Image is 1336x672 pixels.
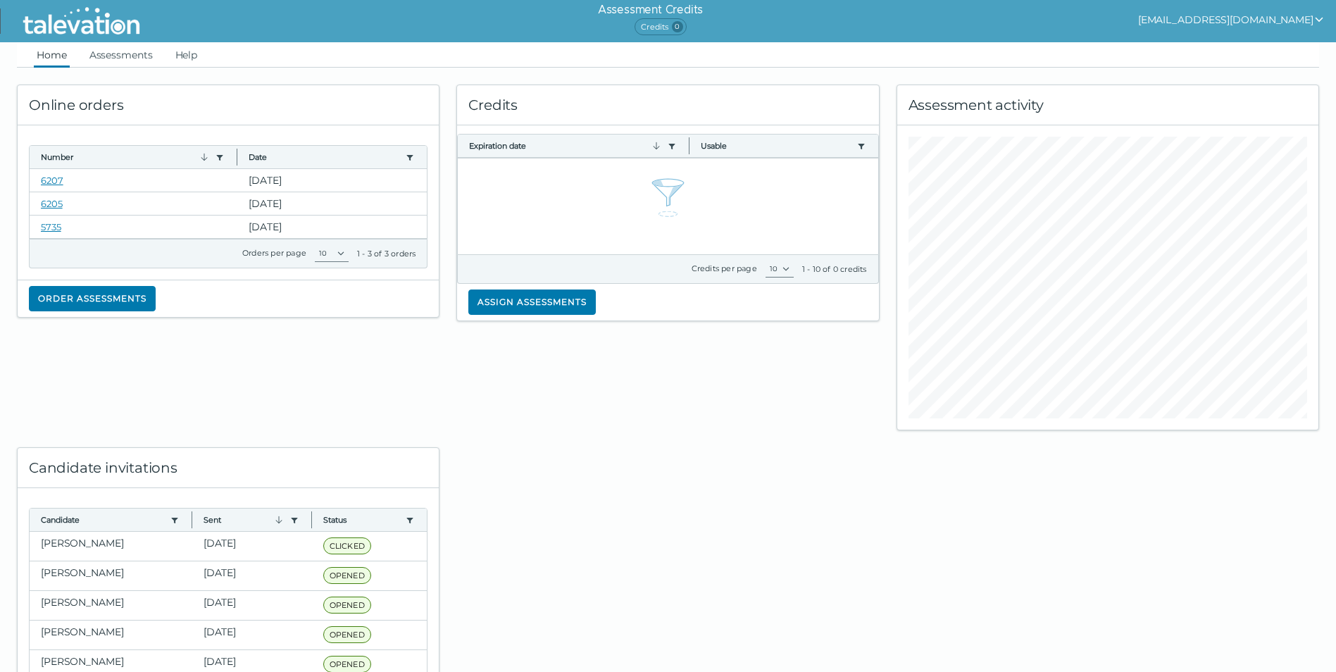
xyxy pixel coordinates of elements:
clr-dg-cell: [DATE] [237,216,427,238]
label: Orders per page [242,248,306,258]
div: Online orders [18,85,439,125]
button: Date [249,151,400,163]
button: Usable [701,140,851,151]
a: 6207 [41,175,63,186]
span: 0 [672,21,683,32]
span: OPENED [323,626,371,643]
button: Expiration date [469,140,662,151]
a: Help [173,42,201,68]
clr-dg-cell: [DATE] [192,561,312,590]
button: show user actions [1138,11,1325,28]
button: Column resize handle [232,142,242,172]
clr-dg-cell: [PERSON_NAME] [30,621,192,649]
div: Candidate invitations [18,448,439,488]
button: Column resize handle [307,504,316,535]
clr-dg-cell: [DATE] [237,169,427,192]
span: Credits [635,18,686,35]
clr-dg-cell: [DATE] [192,591,312,620]
clr-dg-cell: [DATE] [192,621,312,649]
span: CLICKED [323,537,371,554]
clr-dg-cell: [PERSON_NAME] [30,591,192,620]
clr-dg-cell: [DATE] [192,532,312,561]
button: Column resize handle [187,504,196,535]
a: 6205 [41,198,63,209]
button: Sent [204,514,285,525]
button: Order assessments [29,286,156,311]
div: Credits [457,85,878,125]
button: Status [323,514,401,525]
div: 1 - 10 of 0 credits [802,263,867,275]
button: Column resize handle [685,130,694,161]
h6: Assessment Credits [598,1,703,18]
a: 5735 [41,221,61,232]
span: OPENED [323,597,371,614]
a: Home [34,42,70,68]
label: Credits per page [692,263,757,273]
clr-dg-cell: [PERSON_NAME] [30,532,192,561]
clr-dg-cell: [DATE] [237,192,427,215]
span: OPENED [323,567,371,584]
button: Assign assessments [468,290,596,315]
button: Number [41,151,210,163]
img: Talevation_Logo_Transparent_white.png [17,4,146,39]
clr-dg-cell: [PERSON_NAME] [30,561,192,590]
a: Assessments [87,42,156,68]
button: Candidate [41,514,165,525]
div: 1 - 3 of 3 orders [357,248,416,259]
div: Assessment activity [897,85,1318,125]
